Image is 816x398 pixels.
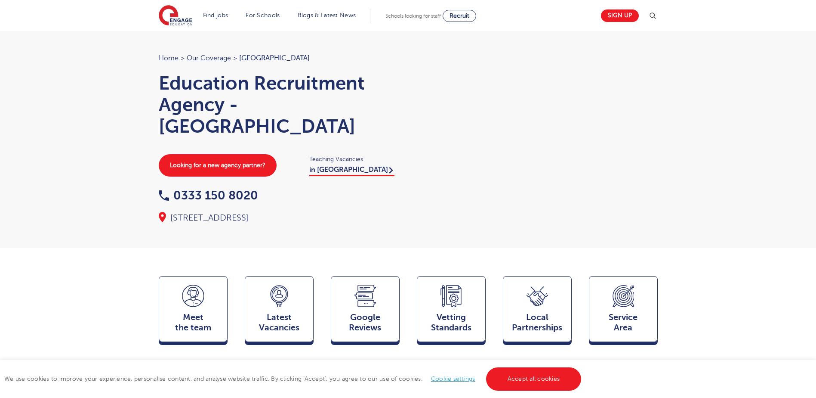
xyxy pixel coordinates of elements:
span: Service Area [594,312,653,333]
a: VettingStandards [417,276,486,346]
a: 0333 150 8020 [159,189,258,202]
a: GoogleReviews [331,276,400,346]
span: > [233,54,237,62]
a: Our coverage [187,54,231,62]
span: Local Partnerships [508,312,567,333]
a: Meetthe team [159,276,228,346]
a: Looking for a new agency partner? [159,154,277,177]
a: Blogs & Latest News [298,12,356,19]
a: Cookie settings [431,376,475,382]
a: Sign up [601,9,639,22]
a: ServiceArea [589,276,658,346]
span: Teaching Vacancies [309,154,400,164]
span: Schools looking for staff [385,13,441,19]
nav: breadcrumb [159,53,400,64]
span: > [181,54,185,62]
span: Google Reviews [336,312,395,333]
a: Recruit [443,10,476,22]
a: Accept all cookies [486,367,582,391]
span: We use cookies to improve your experience, personalise content, and analyse website traffic. By c... [4,376,583,382]
a: in [GEOGRAPHIC_DATA] [309,166,394,176]
div: [STREET_ADDRESS] [159,212,400,224]
span: Latest Vacancies [249,312,309,333]
img: Engage Education [159,5,192,27]
a: Local Partnerships [503,276,572,346]
a: LatestVacancies [245,276,314,346]
span: Vetting Standards [422,312,481,333]
span: Meet the team [163,312,223,333]
h1: Education Recruitment Agency - [GEOGRAPHIC_DATA] [159,72,400,137]
a: Find jobs [203,12,228,19]
span: Recruit [450,12,469,19]
span: [GEOGRAPHIC_DATA] [239,54,310,62]
a: For Schools [246,12,280,19]
a: Home [159,54,179,62]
